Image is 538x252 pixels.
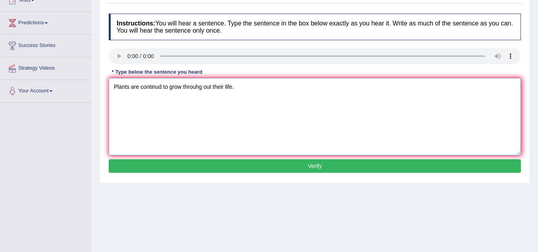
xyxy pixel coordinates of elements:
[0,80,91,100] a: Your Account
[109,14,521,40] h4: You will hear a sentence. Type the sentence in the box below exactly as you hear it. Write as muc...
[117,20,155,27] b: Instructions:
[0,12,91,32] a: Predictions
[109,68,205,76] div: * Type below the sentence you heard
[109,159,521,173] button: Verify
[0,57,91,77] a: Strategy Videos
[0,35,91,55] a: Success Stories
